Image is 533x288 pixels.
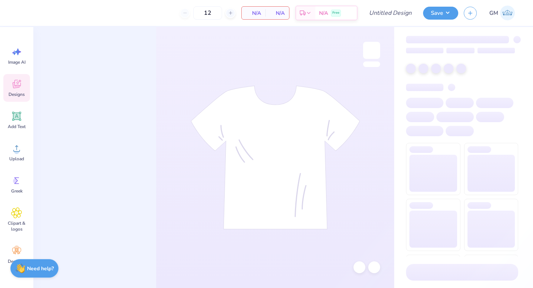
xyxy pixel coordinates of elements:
span: GM [489,9,498,17]
img: tee-skeleton.svg [191,86,360,230]
button: Save [423,7,458,20]
span: N/A [319,9,328,17]
img: Grace Miles [500,6,515,20]
span: Designs [9,91,25,97]
span: Clipart & logos [4,220,29,232]
span: Decorate [8,258,26,264]
span: N/A [270,9,285,17]
span: Greek [11,188,23,194]
span: N/A [246,9,261,17]
span: Free [332,10,339,16]
span: Image AI [8,59,26,65]
strong: Need help? [27,265,54,272]
span: Upload [9,156,24,162]
input: – – [193,6,222,20]
span: Add Text [8,124,26,130]
a: GM [486,6,518,20]
input: Untitled Design [363,6,418,20]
